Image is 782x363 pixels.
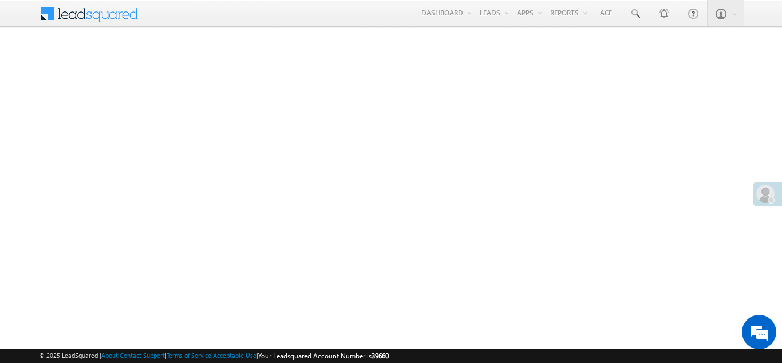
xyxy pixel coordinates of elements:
span: Your Leadsquared Account Number is [258,352,389,360]
a: About [101,352,118,359]
a: Acceptable Use [213,352,256,359]
span: © 2025 LeadSquared | | | | | [39,350,389,361]
a: Contact Support [120,352,165,359]
span: 39660 [372,352,389,360]
a: Terms of Service [167,352,211,359]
